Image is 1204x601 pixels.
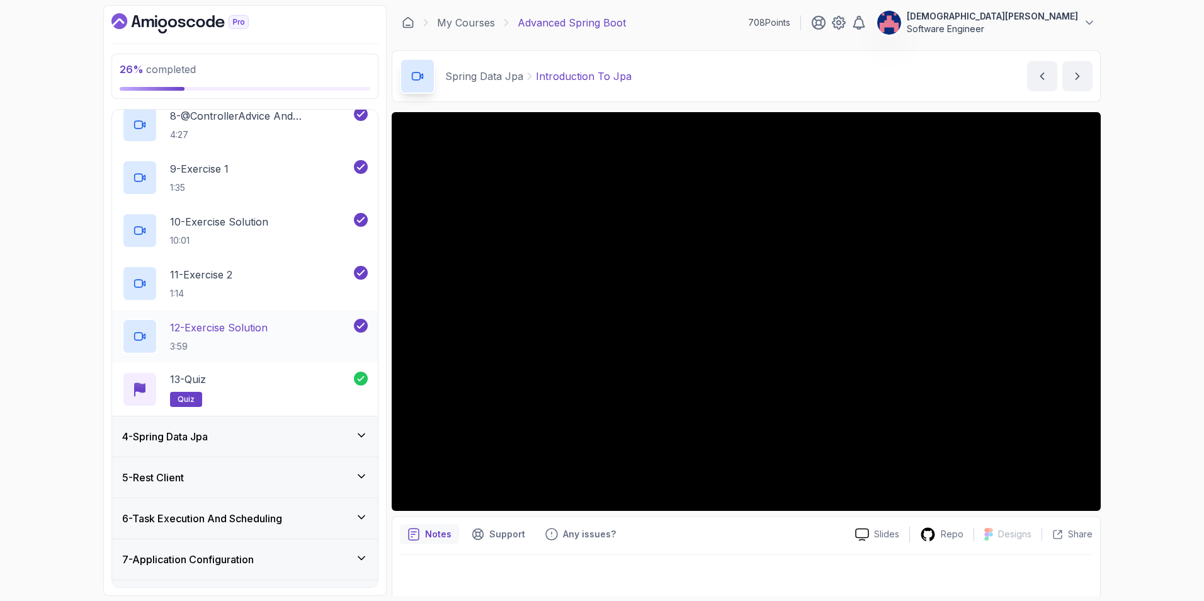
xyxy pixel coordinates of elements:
[122,266,368,301] button: 11-Exercise 21:14
[1027,61,1057,91] button: previous content
[445,69,523,84] p: Spring Data Jpa
[111,13,278,33] a: Dashboard
[122,511,282,526] h3: 6 - Task Execution And Scheduling
[941,528,963,541] p: Repo
[874,528,899,541] p: Slides
[122,429,208,444] h3: 4 - Spring Data Jpa
[910,527,974,542] a: Repo
[536,69,632,84] p: Introduction To Jpa
[170,340,268,353] p: 3:59
[112,457,378,498] button: 5-Rest Client
[1068,528,1093,541] p: Share
[907,23,1078,35] p: Software Engineer
[437,15,495,30] a: My Courses
[400,524,459,544] button: notes button
[1042,528,1093,541] button: Share
[122,319,368,354] button: 12-Exercise Solution3:59
[877,11,901,35] img: user profile image
[112,416,378,457] button: 4-Spring Data Jpa
[748,16,790,29] p: 708 Points
[877,10,1096,35] button: user profile image[DEMOGRAPHIC_DATA][PERSON_NAME]Software Engineer
[425,528,451,541] p: Notes
[518,15,626,30] p: Advanced Spring Boot
[122,213,368,248] button: 10-Exercise Solution10:01
[563,528,616,541] p: Any issues?
[170,108,351,123] p: 8 - @ControllerAdvice And @ExceptionHandler
[489,528,525,541] p: Support
[170,214,268,229] p: 10 - Exercise Solution
[170,287,232,300] p: 1:14
[170,234,268,247] p: 10:01
[170,129,351,141] p: 4:27
[112,539,378,580] button: 7-Application Configuration
[907,10,1078,23] p: [DEMOGRAPHIC_DATA][PERSON_NAME]
[120,63,196,76] span: completed
[464,524,533,544] button: Support button
[170,181,229,194] p: 1:35
[998,528,1031,541] p: Designs
[392,112,1101,511] iframe: 1 - Introduction to JPA
[170,320,268,335] p: 12 - Exercise Solution
[170,267,232,282] p: 11 - Exercise 2
[170,372,206,387] p: 13 - Quiz
[122,107,368,142] button: 8-@ControllerAdvice And @ExceptionHandler4:27
[122,372,368,407] button: 13-Quizquiz
[845,528,909,541] a: Slides
[122,160,368,195] button: 9-Exercise 11:35
[122,552,254,567] h3: 7 - Application Configuration
[112,498,378,539] button: 6-Task Execution And Scheduling
[120,63,144,76] span: 26 %
[178,394,195,404] span: quiz
[170,161,229,176] p: 9 - Exercise 1
[1062,61,1093,91] button: next content
[122,470,184,485] h3: 5 - Rest Client
[402,16,414,29] a: Dashboard
[538,524,623,544] button: Feedback button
